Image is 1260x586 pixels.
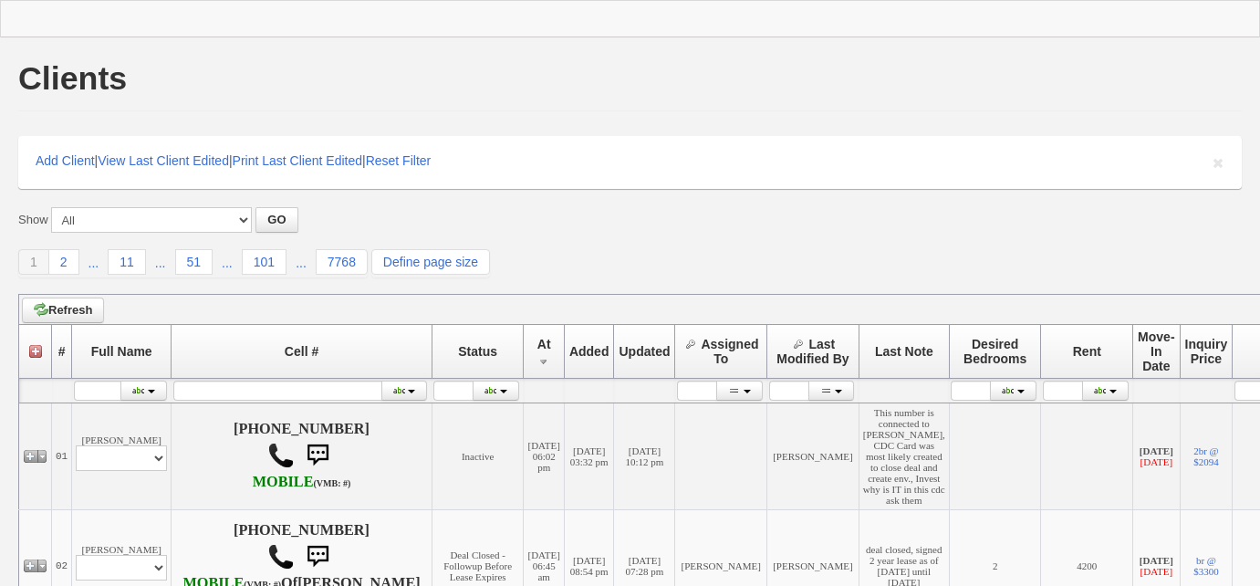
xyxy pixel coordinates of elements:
a: 1 [18,249,49,275]
span: Move-In Date [1138,330,1174,373]
img: sms.png [299,437,336,474]
span: Added [569,344,609,359]
a: ... [286,251,316,275]
a: 101 [242,249,286,275]
b: [DATE] [1140,445,1173,456]
a: 11 [108,249,146,275]
a: 51 [175,249,213,275]
b: AT&T Wireless [253,474,351,490]
b: [DATE] [1140,555,1173,566]
td: This number is connected to [PERSON_NAME], CDC Card was most likely created to close deal and cre... [859,403,949,510]
a: ... [79,251,109,275]
td: [PERSON_NAME] [72,403,172,510]
a: 2 [49,249,79,275]
a: 7768 [316,249,368,275]
td: [PERSON_NAME] [767,403,859,510]
a: Add Client [36,153,95,168]
button: GO [255,207,297,233]
font: [DATE] [1140,456,1172,467]
span: Inquiry Price [1185,337,1228,366]
a: 2br @ $2094 [1193,445,1219,467]
h1: Clients [18,62,127,95]
span: Last Modified By [776,337,849,366]
font: [DATE] [1140,566,1172,577]
td: [DATE] 10:12 pm [614,403,675,510]
div: | | | [18,136,1242,189]
span: Full Name [91,344,152,359]
a: ... [213,251,242,275]
span: Status [458,344,497,359]
a: ... [146,251,175,275]
label: Show [18,212,48,228]
td: [DATE] 06:02 pm [524,403,564,510]
img: sms.png [299,539,336,575]
img: call.png [267,442,295,469]
font: (VMB: #) [314,478,351,488]
a: Refresh [22,298,104,323]
span: Desired Bedrooms [963,337,1026,366]
span: Rent [1073,344,1101,359]
a: View Last Client Edited [98,153,229,168]
a: Print Last Client Edited [233,153,362,168]
span: Assigned To [701,337,758,366]
a: Define page size [371,249,490,275]
span: Updated [619,344,670,359]
td: 01 [52,403,72,510]
th: # [52,325,72,379]
span: Cell # [285,344,318,359]
font: MOBILE [253,474,314,490]
img: call.png [267,543,295,570]
a: Reset Filter [366,153,432,168]
h4: [PHONE_NUMBER] [175,421,428,492]
a: br @ $3300 [1193,555,1219,577]
td: Inactive [432,403,524,510]
span: Last Note [875,344,933,359]
td: [DATE] 03:32 pm [564,403,614,510]
span: At [537,337,551,351]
